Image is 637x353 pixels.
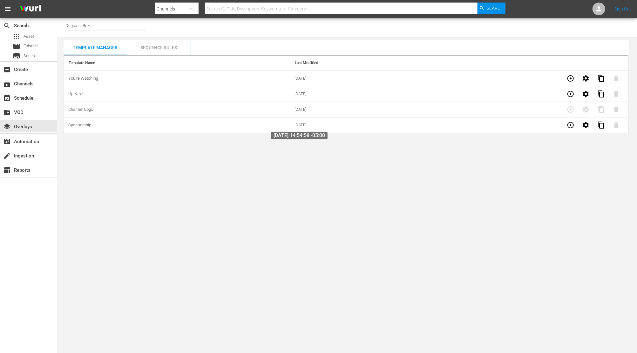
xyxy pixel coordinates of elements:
[563,122,578,127] span: Preview
[295,76,307,81] span: 08/01/2022 12:17:41 -04:00
[68,107,93,112] span: Channel Logo
[563,76,578,80] span: Preview
[68,76,98,81] span: You're Watching
[578,122,593,127] span: Edit
[614,6,631,11] a: Sign Out
[3,138,11,145] span: Automation
[597,121,605,129] span: content_copy
[295,91,307,96] span: 08/01/2022 12:17:41 -04:00
[4,5,11,13] span: menu
[24,33,34,40] span: Asset
[487,3,504,14] span: Search
[609,107,624,111] span: Can't delete a default template
[3,123,11,130] span: Overlays
[3,22,11,30] span: Search
[3,94,11,102] span: Schedule
[3,166,11,174] span: Reports
[3,152,11,160] span: Ingestion
[64,56,290,71] th: Template Name
[13,43,20,50] span: Episode
[578,91,593,96] span: Edit
[609,91,624,96] span: Can't delete a default template
[597,75,605,82] span: content_copy
[127,40,191,55] button: Sequence Rules
[13,33,20,40] span: Asset
[578,76,593,80] span: Edit
[290,56,516,71] th: Last Modified
[295,123,307,127] span: [DATE]
[15,2,46,17] img: ans4CAIJ8jUAAAAAAAAAAAAAAAAAAAAAAAAgQb4GAAAAAAAAAAAAAAAAAAAAAAAAJMjXAAAAAAAAAAAAAAAAAAAAAAAAgAT5G...
[3,66,11,73] span: Create
[593,76,609,80] span: Create a copy
[24,43,38,49] span: Episode
[13,52,20,60] span: Series
[478,3,505,14] button: Search
[563,91,578,96] span: Preview
[609,76,624,80] span: Can't delete a default template
[68,91,83,96] span: Up Next
[3,109,11,116] span: VOD
[3,80,11,88] span: Channels
[64,40,127,55] button: Template Manager
[24,53,35,59] span: Series
[563,107,578,111] span: Need to upload and set channel bug image first
[597,90,605,98] span: content_copy
[593,122,609,127] span: Create a copy
[593,91,609,96] span: Create a copy
[295,107,307,112] span: 08/01/2022 12:17:41 -04:00
[68,123,91,127] span: Sponsorship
